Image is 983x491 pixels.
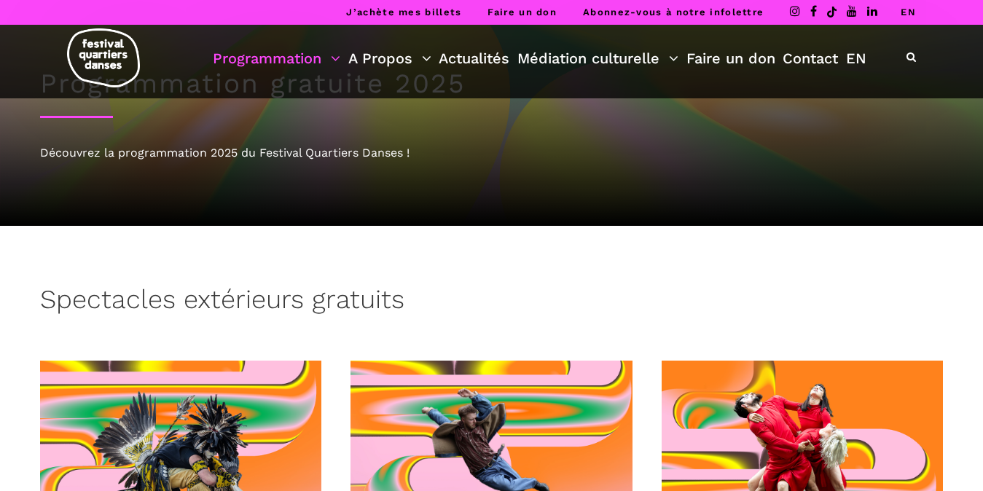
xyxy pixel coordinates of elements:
[901,7,916,17] a: EN
[40,144,944,162] div: Découvrez la programmation 2025 du Festival Quartiers Danses !
[67,28,140,87] img: logo-fqd-med
[348,46,431,71] a: A Propos
[583,7,764,17] a: Abonnez-vous à notre infolettre
[517,46,678,71] a: Médiation culturelle
[783,46,838,71] a: Contact
[40,284,404,321] h3: Spectacles extérieurs gratuits
[487,7,557,17] a: Faire un don
[346,7,461,17] a: J’achète mes billets
[846,46,866,71] a: EN
[439,46,509,71] a: Actualités
[686,46,775,71] a: Faire un don
[213,46,340,71] a: Programmation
